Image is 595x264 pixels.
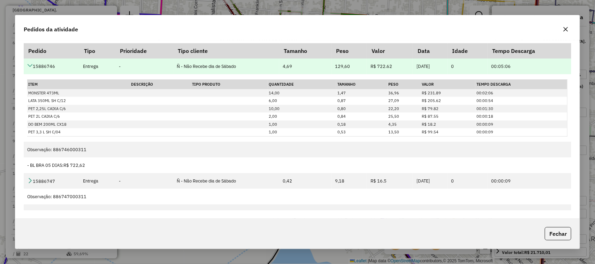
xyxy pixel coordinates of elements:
[27,97,130,105] td: LATA 350ML SH C/12
[177,63,236,69] span: Ñ - Não Recebe dia de Sábado
[331,44,367,59] th: Peso
[79,44,115,59] th: Tipo
[191,80,268,89] th: Tipo Produto
[27,80,130,89] th: Item
[388,112,421,121] td: 25,50
[24,44,79,59] th: Pedido
[279,44,331,59] th: Tamanho
[268,121,336,129] td: 1,00
[475,128,567,136] td: 00:00:09
[367,173,413,189] td: R$ 16.5
[421,121,476,129] td: R$ 18.2
[475,97,567,105] td: 00:00:54
[336,121,388,129] td: 0,18
[388,121,421,129] td: 4,35
[421,80,476,89] th: Valor
[63,162,85,168] span: R$ 722,62
[27,105,130,113] td: PET 2,25L CAIXA C/6
[83,63,98,69] span: Entrega
[413,59,447,74] td: [DATE]
[331,173,367,189] td: 9,18
[421,105,476,113] td: R$ 79.82
[475,80,567,89] th: Tempo Descarga
[421,112,476,121] td: R$ 87.55
[27,128,130,136] td: PET 3,3 L SH C/04
[421,97,476,105] td: R$ 205.62
[27,193,568,200] div: Observação: 886747000311
[24,59,79,74] td: 15886746
[336,89,388,97] td: 1,47
[367,59,413,74] td: R$ 722.62
[488,173,571,189] td: 00:00:09
[331,59,367,74] td: 129,60
[475,121,567,129] td: 00:00:09
[268,89,336,97] td: 14,00
[268,97,336,105] td: 6,00
[545,227,571,240] button: Fechar
[413,44,447,59] th: Data
[488,59,571,74] td: 00:05:06
[367,44,413,59] th: Valor
[488,44,571,59] th: Tempo Descarga
[83,178,98,184] span: Entrega
[388,89,421,97] td: 36,96
[475,89,567,97] td: 00:02:06
[388,80,421,89] th: Peso
[27,146,568,153] div: Observação: 886746000311
[27,112,130,121] td: PET 2L CAIXA C/6
[336,128,388,136] td: 0,53
[268,128,336,136] td: 1,00
[388,97,421,105] td: 27,09
[413,173,447,189] td: [DATE]
[421,128,476,136] td: R$ 99.54
[336,112,388,121] td: 0,84
[268,112,336,121] td: 2,00
[268,80,336,89] th: Quantidade
[27,121,130,129] td: DO BEM 200ML CX18
[279,59,331,74] td: 4,69
[27,209,568,216] div: - BONIFICACAO:
[61,209,79,215] span: R$ 16,50
[388,105,421,113] td: 22,20
[336,80,388,89] th: Tamanho
[388,128,421,136] td: 13,50
[336,105,388,113] td: 0,80
[475,112,567,121] td: 00:00:18
[115,173,173,189] td: -
[24,173,79,189] td: 15886747
[448,59,488,74] td: 0
[177,178,236,184] span: Ñ - Não Recebe dia de Sábado
[24,25,78,33] span: Pedidos da atividade
[115,59,173,74] td: -
[336,97,388,105] td: 0,87
[173,44,279,59] th: Tipo cliente
[268,105,336,113] td: 10,00
[448,44,488,59] th: Idade
[115,44,173,59] th: Prioridade
[448,173,488,189] td: 0
[27,89,130,97] td: MONSTER 473ML
[27,162,568,169] div: - BL BRA 05 DIAS:
[421,89,476,97] td: R$ 231.89
[475,105,567,113] td: 00:01:30
[130,80,191,89] th: Descrição
[279,173,331,189] td: 0,42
